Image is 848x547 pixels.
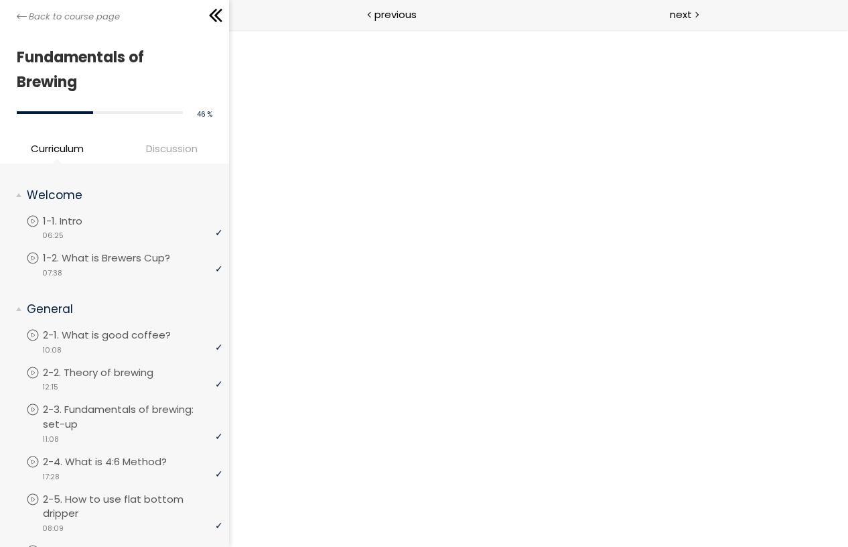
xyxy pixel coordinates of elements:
p: Welcome [27,187,212,204]
span: 07:38 [42,267,62,279]
p: 1-2. What is Brewers Cup? [43,251,197,265]
h1: Fundamentals of Brewing [17,45,206,95]
span: 10:08 [42,345,62,356]
p: 2-2. Theory of brewing [43,365,180,380]
p: 1-1. Intro [43,214,109,229]
p: 2-3. Fundamentals of brewing: set-up [43,402,222,432]
p: 2-5. How to use flat bottom dripper [43,492,222,522]
span: 06:25 [42,230,64,241]
p: 2-1. What is good coffee? [43,328,198,343]
span: Curriculum [31,141,84,156]
span: 12:15 [42,381,58,393]
span: 08:09 [42,523,64,534]
p: General [27,301,212,318]
a: Back to course page [17,10,120,23]
span: 11:08 [42,434,59,445]
span: 17:28 [42,471,60,483]
span: next [670,7,692,22]
span: Discussion [118,141,226,156]
p: 2-4. What is 4:6 Method? [43,454,194,469]
span: 46 % [197,109,212,119]
span: previous [374,7,417,22]
span: Back to course page [29,10,120,23]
